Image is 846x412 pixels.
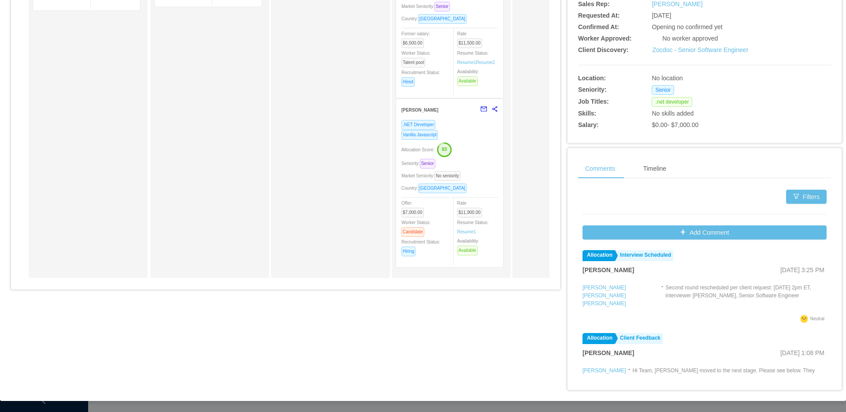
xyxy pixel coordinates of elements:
[457,51,495,65] span: Resume Status:
[418,184,467,193] span: [GEOGRAPHIC_DATA]
[401,108,438,112] strong: [PERSON_NAME]
[457,38,482,48] span: $11,500.00
[434,171,460,181] span: No seniority
[578,23,619,30] b: Confirmed At:
[401,130,438,140] span: Vanilla Javascript
[457,220,489,234] span: Resume Status:
[442,146,447,152] text: 83
[401,58,425,67] span: Talent pool
[457,59,476,66] a: Resume1
[457,31,486,45] span: Rate
[810,316,824,321] span: Neutral
[401,173,464,178] span: Market Seniority:
[632,367,827,398] p: Hi Team, [PERSON_NAME] moved to the next stage. Please see below. They emailed him as well and I ...
[457,239,481,253] span: Availability:
[401,77,415,87] span: Hired
[401,186,470,191] span: Country:
[616,333,663,344] a: Client Feedback
[457,208,482,217] span: $11,900.00
[434,2,450,11] span: Senior
[401,31,430,45] span: Former salary:
[578,121,599,128] b: Salary:
[476,102,487,116] button: mail
[636,159,673,179] div: Timeline
[401,4,453,9] span: Market Seniority:
[578,159,622,179] div: Comments
[457,246,478,255] span: Available
[418,14,467,24] span: [GEOGRAPHIC_DATA]
[665,284,827,300] p: Second round rescheduled per client request: [DATE] 2pm ET, interviewer [PERSON_NAME], Senior Sof...
[652,74,778,83] div: No location
[583,349,634,356] strong: [PERSON_NAME]
[401,161,439,166] span: Seniority:
[578,46,628,53] b: Client Discovery:
[401,70,440,84] span: Recruitment Status:
[401,227,424,237] span: Candidate
[780,266,824,273] span: [DATE] 3:25 PM
[578,98,609,105] b: Job Titles:
[457,201,486,215] span: Rate
[583,285,626,307] a: [PERSON_NAME] [PERSON_NAME] [PERSON_NAME]
[583,250,615,261] a: Allocation
[578,110,596,117] b: Skills:
[457,69,481,83] span: Availability:
[662,35,718,42] span: No worker approved
[578,12,620,19] b: Requested At:
[578,0,610,7] b: Sales Rep:
[401,38,424,48] span: $6,500.00
[583,333,615,344] a: Allocation
[578,35,631,42] b: Worker Approved:
[401,147,434,152] span: Allocation Score:
[652,46,748,53] a: Zocdoc - Senior Software Engineer
[401,240,440,254] span: Recruitment Status:
[616,250,673,261] a: Interview Scheduled
[457,76,478,86] span: Available
[492,106,498,112] span: share-alt
[434,142,452,156] button: 83
[786,190,827,204] button: icon: filterFilters
[578,75,606,82] b: Location:
[578,86,607,93] b: Seniority:
[652,110,694,117] span: No skills added
[780,349,824,356] span: [DATE] 1:08 PM
[401,201,427,215] span: Offer:
[652,121,698,128] span: $0.00 - $7,000.00
[457,228,476,235] a: Resume1
[652,85,674,95] span: Senior
[652,23,722,30] span: Opening no confirmed yet
[401,208,424,217] span: $7,000.00
[401,120,435,130] span: .NET Developer
[401,220,430,234] span: Worker Status:
[583,367,626,374] a: [PERSON_NAME]
[661,282,664,313] div: -
[583,266,634,273] strong: [PERSON_NAME]
[401,247,416,256] span: Hiring
[652,97,692,107] span: .net developer
[476,59,495,66] a: Resume2
[401,16,470,21] span: Country:
[652,0,702,7] a: [PERSON_NAME]
[583,225,827,240] button: icon: plusAdd Comment
[652,12,671,19] span: [DATE]
[401,51,430,65] span: Worker Status:
[420,159,435,169] span: Senior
